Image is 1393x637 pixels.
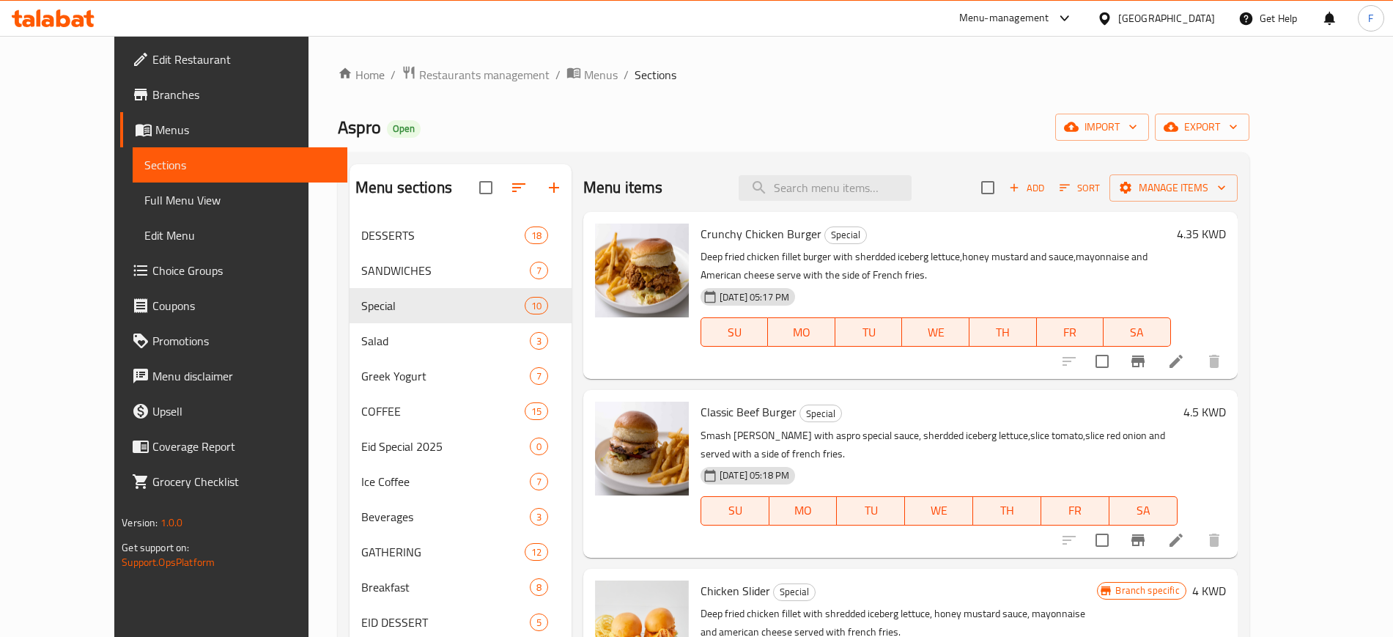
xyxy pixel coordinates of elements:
a: Sections [133,147,347,183]
div: GATHERING12 [350,534,572,570]
a: Grocery Checklist [120,464,347,499]
div: Special [824,227,867,244]
div: Salad3 [350,323,572,358]
div: items [530,262,548,279]
span: Select to update [1087,525,1117,556]
div: SANDWICHES [361,262,530,279]
span: MO [775,500,832,521]
div: Menu-management [959,10,1049,27]
span: Menus [584,66,618,84]
span: TH [975,322,1031,343]
a: Restaurants management [402,65,550,84]
div: Special [773,583,816,601]
span: TU [841,322,897,343]
h6: 4 KWD [1192,581,1226,601]
div: Ice Coffee [361,473,530,490]
span: Greek Yogurt [361,367,530,385]
a: Full Menu View [133,183,347,218]
span: 7 [531,475,547,489]
span: Eid Special 2025 [361,438,530,455]
div: Eid Special 20250 [350,429,572,464]
span: GATHERING [361,543,525,561]
span: Breakfast [361,578,530,596]
input: search [739,175,912,201]
a: Menus [566,65,618,84]
button: TH [969,317,1037,347]
span: Select all sections [470,172,501,203]
div: items [525,402,548,420]
span: Classic Beef Burger [701,401,797,423]
span: Select section [972,172,1003,203]
button: Branch-specific-item [1120,523,1156,558]
div: items [530,438,548,455]
span: Edit Menu [144,227,335,244]
span: Open [387,122,421,135]
span: Sort [1060,180,1100,196]
div: items [525,297,548,314]
span: 10 [525,299,547,313]
a: Promotions [120,323,347,358]
button: TU [837,496,905,526]
span: 8 [531,581,547,594]
span: Full Menu View [144,191,335,209]
div: DESSERTS18 [350,218,572,253]
span: Coverage Report [152,438,335,455]
span: SA [1115,500,1172,521]
div: DESSERTS [361,227,525,244]
div: items [525,543,548,561]
button: MO [768,317,835,347]
span: import [1067,118,1137,136]
a: Branches [120,77,347,112]
button: Sort [1056,177,1104,199]
span: Get support on: [122,538,189,557]
nav: breadcrumb [338,65,1249,84]
h2: Menu items [583,177,663,199]
a: Support.OpsPlatform [122,553,215,572]
span: 1.0.0 [160,513,183,532]
span: 0 [531,440,547,454]
div: items [525,227,548,244]
span: Beverages [361,508,530,526]
span: Upsell [152,402,335,420]
span: Sort items [1050,177,1109,199]
span: Select to update [1087,346,1117,377]
a: Menu disclaimer [120,358,347,394]
div: Beverages3 [350,499,572,534]
a: Menus [120,112,347,147]
span: Branches [152,86,335,103]
button: Branch-specific-item [1120,344,1156,379]
span: Manage items [1121,179,1226,197]
span: SU [707,500,764,521]
span: Salad [361,332,530,350]
p: Deep fried chicken fillet burger with sherdded iceberg lettuce,honey mustard and sauce,mayonnaise... [701,248,1171,284]
span: Sections [635,66,676,84]
button: SU [701,496,769,526]
span: Special [361,297,525,314]
span: 18 [525,229,547,243]
span: SA [1109,322,1165,343]
button: MO [769,496,838,526]
h6: 4.5 KWD [1183,402,1226,422]
span: Grocery Checklist [152,473,335,490]
span: FR [1043,322,1098,343]
span: Edit Restaurant [152,51,335,68]
span: 15 [525,405,547,419]
button: WE [905,496,973,526]
span: EID DESSERT [361,614,530,631]
button: FR [1037,317,1104,347]
span: Chicken Slider [701,580,770,602]
span: COFFEE [361,402,525,420]
span: Menus [155,121,335,139]
span: 5 [531,616,547,630]
button: delete [1197,523,1232,558]
button: FR [1041,496,1109,526]
button: Add section [536,170,572,205]
button: Add [1003,177,1050,199]
p: Smash [PERSON_NAME] with aspro special sauce, sherdded iceberg lettuce,slice tomato,slice red oni... [701,427,1178,463]
span: Add item [1003,177,1050,199]
span: Branch specific [1109,583,1185,597]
